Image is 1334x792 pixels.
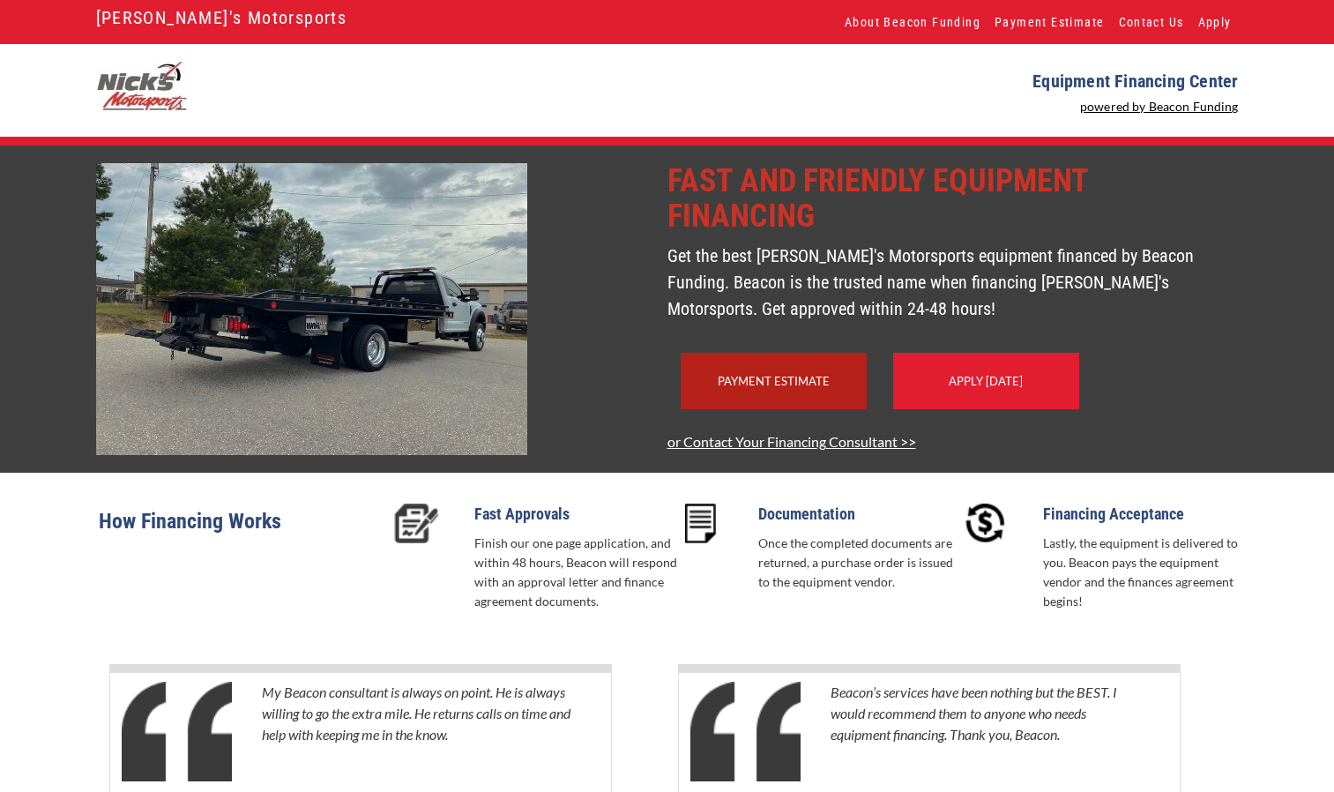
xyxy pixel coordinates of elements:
[122,682,232,781] img: Quotes
[831,682,1140,788] p: Beacon’s services have been nothing but the BEST. I would recommend them to anyone who needs equi...
[685,504,716,543] img: docs-icon.PNG
[678,71,1239,92] p: Equipment Financing Center
[474,504,678,525] p: Fast Approvals
[667,433,916,450] a: or Contact Your Financing Consultant >>
[718,374,830,388] a: Payment Estimate
[1043,504,1247,525] p: Financing Acceptance
[690,682,801,781] img: Quotes
[96,3,347,33] a: [PERSON_NAME]'s Motorsports
[758,534,962,592] p: Once the completed documents are returned, a purchase order is issued to the equipment vendor.
[1043,534,1247,611] p: Lastly, the equipment is delivered to you. Beacon pays the equipment vendor and the finances agre...
[965,504,1005,543] img: accept-icon.PNG
[949,374,1023,388] a: Apply [DATE]
[758,504,962,525] p: Documentation
[96,62,187,110] img: nicks-logo.jpg
[99,504,384,561] p: How Financing Works
[474,534,678,611] p: Finish our one page application, and within 48 hours, Beacon will respond with an approval letter...
[1080,99,1239,114] a: powered by Beacon Funding
[96,163,527,455] img: nicks-tow-truck.jpg
[394,504,439,543] img: approval-icon.PNG
[667,163,1239,234] p: Fast and Friendly Equipment Financing
[262,682,571,788] p: My Beacon consultant is always on point. He is always willing to go the extra mile. He returns ca...
[667,243,1239,322] p: Get the best [PERSON_NAME]'s Motorsports equipment financed by Beacon Funding. Beacon is the trus...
